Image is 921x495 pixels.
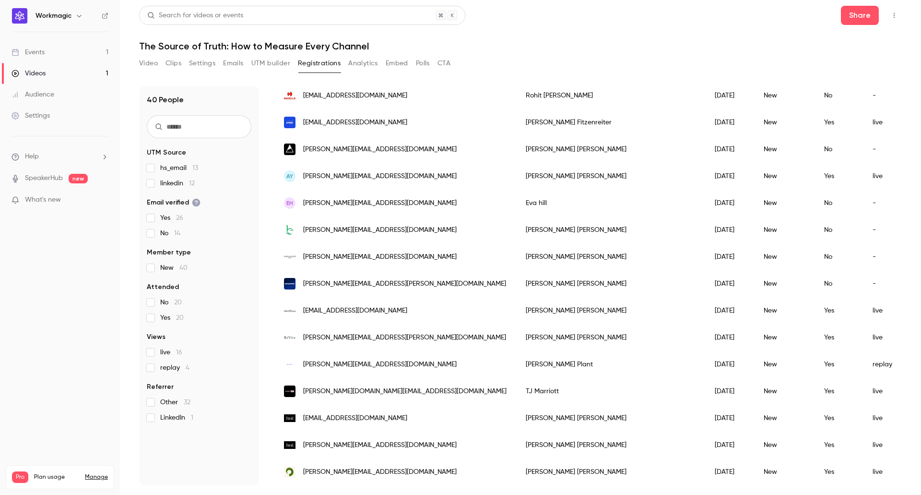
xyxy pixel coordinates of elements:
span: [PERSON_NAME][EMAIL_ADDRESS][DOMAIN_NAME] [303,252,457,262]
span: Pro [12,471,28,483]
div: New [754,136,815,163]
span: Eh [286,199,293,207]
span: [PERSON_NAME][EMAIL_ADDRESS][DOMAIN_NAME] [303,198,457,208]
span: Help [25,152,39,162]
span: [PERSON_NAME][EMAIL_ADDRESS][DOMAIN_NAME] [303,467,457,477]
div: No [815,136,863,163]
span: AY [286,172,293,181]
div: [DATE] [705,297,754,324]
span: Other [160,398,190,407]
span: LinkedIn [160,413,193,423]
img: nomatic.com [284,144,295,155]
div: New [754,217,815,243]
div: New [754,459,815,485]
span: 13 [192,165,198,171]
div: Yes [815,378,863,405]
div: Yes [815,163,863,190]
span: live [160,348,182,357]
span: [EMAIL_ADDRESS][DOMAIN_NAME] [303,91,407,101]
div: [DATE] [705,217,754,243]
span: UTM Source [147,148,186,157]
button: Emails [223,56,243,71]
div: [DATE] [705,82,754,109]
span: 20 [174,299,182,306]
button: UTM builder [251,56,290,71]
div: Settings [12,111,50,121]
div: [PERSON_NAME] [PERSON_NAME] [516,136,705,163]
span: [PERSON_NAME][EMAIL_ADDRESS][DOMAIN_NAME] [303,145,457,155]
div: [PERSON_NAME] [PERSON_NAME] [516,459,705,485]
div: TJ Marriott [516,378,705,405]
div: New [754,351,815,378]
button: Analytics [348,56,378,71]
span: 14 [174,230,180,237]
div: replay [863,351,902,378]
span: [PERSON_NAME][EMAIL_ADDRESS][PERSON_NAME][DOMAIN_NAME] [303,333,506,343]
div: [PERSON_NAME] [PERSON_NAME] [516,324,705,351]
a: Manage [85,473,108,481]
span: What's new [25,195,61,205]
div: [PERSON_NAME] Plant [516,351,705,378]
div: Yes [815,324,863,351]
div: live [863,405,902,432]
button: Embed [386,56,408,71]
section: facet-groups [147,148,251,423]
span: No [160,298,182,307]
div: No [815,190,863,217]
span: [PERSON_NAME][EMAIL_ADDRESS][DOMAIN_NAME] [303,171,457,181]
div: New [754,82,815,109]
div: Rohit [PERSON_NAME] [516,82,705,109]
span: Views [147,332,165,342]
div: [DATE] [705,459,754,485]
div: New [754,405,815,432]
h1: The Source of Truth: How to Measure Every Channel [139,40,902,52]
div: New [754,243,815,270]
span: 12 [189,180,195,187]
span: [EMAIL_ADDRESS][DOMAIN_NAME] [303,306,407,316]
div: Yes [815,109,863,136]
div: Audience [12,90,54,99]
div: Yes [815,297,863,324]
img: greenplaces.com [284,466,295,478]
div: - [863,82,902,109]
div: live [863,163,902,190]
button: Registrations [298,56,341,71]
img: manucurist.com [284,255,295,259]
button: Settings [189,56,215,71]
span: 40 [179,265,188,271]
h1: 40 People [147,94,184,106]
img: Workmagic [12,8,27,24]
div: New [754,432,815,459]
span: [PERSON_NAME][EMAIL_ADDRESS][DOMAIN_NAME] [303,360,457,370]
span: New [160,263,188,273]
span: new [69,174,88,183]
span: [EMAIL_ADDRESS][DOMAIN_NAME] [303,413,407,423]
div: New [754,163,815,190]
div: New [754,297,815,324]
div: [DATE] [705,109,754,136]
div: Videos [12,69,46,78]
span: Attended [147,282,179,292]
img: havells.com [284,90,295,101]
div: New [754,324,815,351]
div: [DATE] [705,190,754,217]
div: [PERSON_NAME] [PERSON_NAME] [516,217,705,243]
span: Plan usage [34,473,79,481]
div: Search for videos or events [147,11,243,21]
div: [DATE] [705,324,754,351]
div: [PERSON_NAME] [PERSON_NAME] [516,405,705,432]
div: Eva hill [516,190,705,217]
img: workmagic.io [284,359,295,370]
span: replay [160,363,189,373]
img: reviveskincare.com [284,332,295,343]
div: Yes [815,351,863,378]
div: [PERSON_NAME] [PERSON_NAME] [516,243,705,270]
span: [EMAIL_ADDRESS][DOMAIN_NAME] [303,118,407,128]
div: live [863,459,902,485]
span: Yes [160,313,184,323]
div: Yes [815,459,863,485]
span: 32 [184,399,190,406]
img: davidprotein.com [284,414,295,422]
img: nextbase.com [284,278,295,290]
div: [PERSON_NAME] [PERSON_NAME] [516,432,705,459]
